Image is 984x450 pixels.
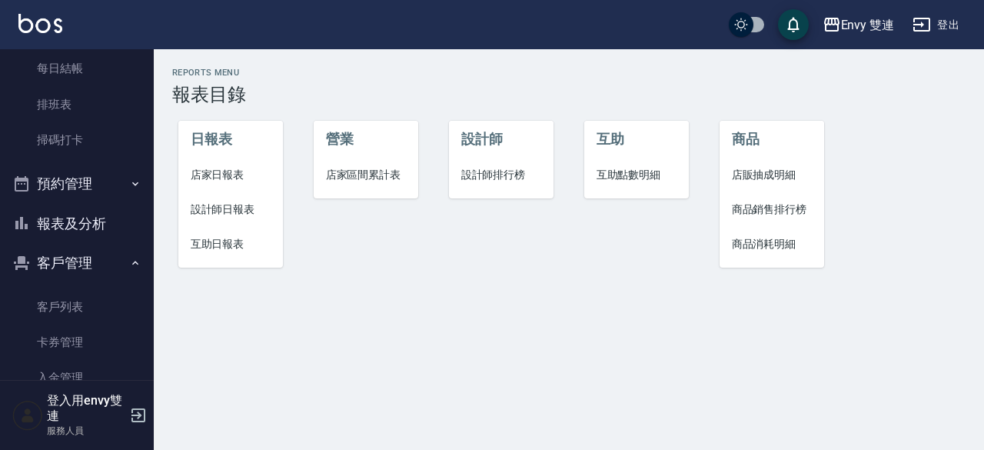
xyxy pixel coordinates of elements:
a: 商品銷售排行榜 [720,192,825,227]
a: 店家區間累計表 [314,158,419,192]
div: Envy 雙連 [841,15,895,35]
span: 商品消耗明細 [732,236,813,252]
span: 互助日報表 [191,236,271,252]
a: 每日結帳 [6,51,148,86]
span: 設計師排行榜 [461,167,542,183]
li: 商品 [720,121,825,158]
li: 營業 [314,121,419,158]
a: 店販抽成明細 [720,158,825,192]
button: 登出 [906,11,966,39]
img: Person [12,400,43,431]
a: 掃碼打卡 [6,122,148,158]
h2: Reports Menu [172,68,966,78]
h3: 報表目錄 [172,84,966,105]
a: 互助日報表 [178,227,284,262]
p: 服務人員 [47,424,125,438]
button: 客戶管理 [6,243,148,283]
img: Logo [18,14,62,33]
li: 設計師 [449,121,554,158]
h5: 登入用envy雙連 [47,393,125,424]
span: 店家區間累計表 [326,167,407,183]
a: 排班表 [6,87,148,122]
a: 互助點數明細 [584,158,690,192]
a: 客戶列表 [6,289,148,325]
span: 店家日報表 [191,167,271,183]
button: 預約管理 [6,164,148,204]
button: 報表及分析 [6,204,148,244]
li: 日報表 [178,121,284,158]
a: 設計師排行榜 [449,158,554,192]
span: 店販抽成明細 [732,167,813,183]
a: 設計師日報表 [178,192,284,227]
a: 入金管理 [6,360,148,395]
span: 設計師日報表 [191,202,271,218]
li: 互助 [584,121,690,158]
span: 互助點數明細 [597,167,677,183]
span: 商品銷售排行榜 [732,202,813,218]
a: 店家日報表 [178,158,284,192]
a: 卡券管理 [6,325,148,360]
button: Envy 雙連 [816,9,901,41]
a: 商品消耗明細 [720,227,825,262]
button: save [778,9,809,40]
